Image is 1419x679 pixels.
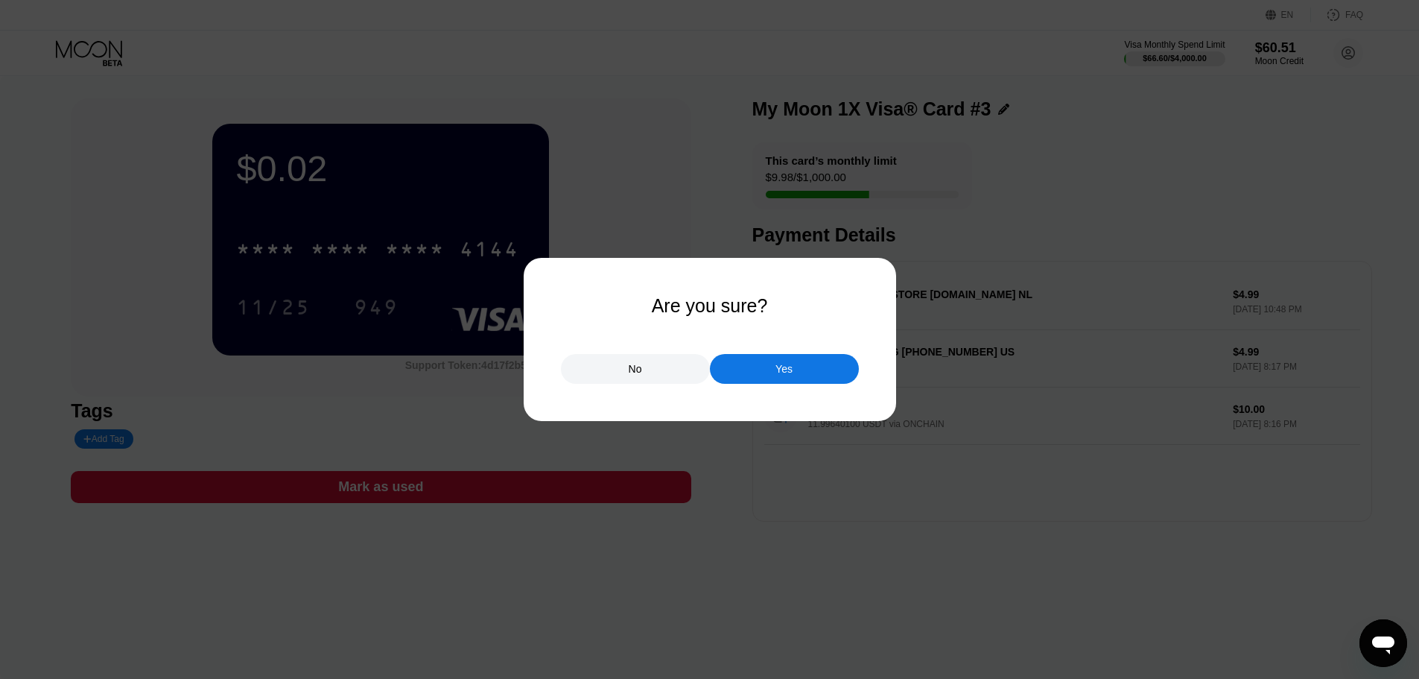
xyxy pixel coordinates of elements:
[629,362,642,376] div: No
[561,354,710,384] div: No
[710,354,859,384] div: Yes
[1359,619,1407,667] iframe: Button to launch messaging window, conversation in progress
[775,362,793,376] div: Yes
[652,295,768,317] div: Are you sure?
